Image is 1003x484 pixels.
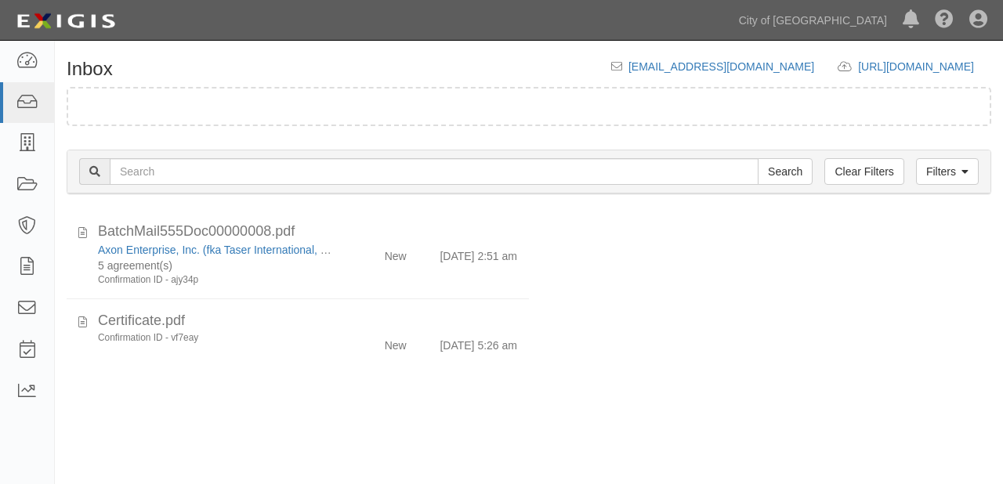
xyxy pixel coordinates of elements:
h1: Inbox [67,59,113,79]
div: Interview Room Project (2021-0629) Interview Room Project (2021-0629) Interview Room Project (202... [98,258,333,273]
img: logo-5460c22ac91f19d4615b14bd174203de0afe785f0fc80cf4dbbc73dc1793850b.png [12,7,120,35]
div: Confirmation ID - ajy34p [98,273,333,287]
div: [DATE] 5:26 am [440,331,517,353]
div: Certificate.pdf [98,311,517,331]
div: New [385,331,407,353]
a: Filters [916,158,979,185]
div: Confirmation ID - vf7eay [98,331,333,345]
input: Search [110,158,759,185]
a: [URL][DOMAIN_NAME] [858,60,991,73]
div: BatchMail555Doc00000008.pdf [98,222,517,242]
div: [DATE] 2:51 am [440,242,517,264]
input: Search [758,158,813,185]
a: [EMAIL_ADDRESS][DOMAIN_NAME] [628,60,814,73]
div: Axon Enterprise, Inc. (fka Taser International, Inc.) [98,242,333,258]
a: Clear Filters [824,158,903,185]
i: Help Center - Complianz [935,11,954,30]
a: Axon Enterprise, Inc. (fka Taser International, Inc.) [98,244,342,256]
a: City of [GEOGRAPHIC_DATA] [731,5,895,36]
div: New [385,242,407,264]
